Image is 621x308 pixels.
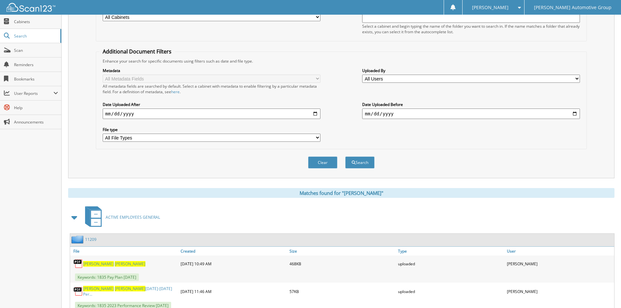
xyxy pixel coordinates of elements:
[103,109,320,119] input: start
[115,286,145,291] span: [PERSON_NAME]
[73,259,83,269] img: PDF.png
[103,83,320,95] div: All metadata fields are searched by default. Select a cabinet with metadata to enable filtering b...
[70,247,179,256] a: File
[171,89,180,95] a: here
[362,23,580,35] div: Select a cabinet and begin typing the name of the folder you want to search in. If the name match...
[71,235,85,243] img: folder2.png
[106,214,160,220] span: ACTIVE EMPLOYEES GENERAL
[81,204,160,230] a: ACTIVE EMPLOYEES GENERAL
[115,261,145,267] span: [PERSON_NAME]
[83,286,177,297] a: [PERSON_NAME] [PERSON_NAME][DATE]-[DATE] Per...
[288,257,397,270] div: 468KB
[99,58,583,64] div: Enhance your search for specific documents using filters such as date and file type.
[534,6,612,9] span: [PERSON_NAME] Automotive Group
[179,284,288,299] div: [DATE] 11:46 AM
[14,91,53,96] span: User Reports
[308,156,337,169] button: Clear
[99,48,175,55] legend: Additional Document Filters
[362,109,580,119] input: end
[505,247,614,256] a: User
[14,48,58,53] span: Scan
[85,237,96,242] a: 11209
[73,286,83,296] img: PDF.png
[14,76,58,82] span: Bookmarks
[472,6,509,9] span: [PERSON_NAME]
[14,119,58,125] span: Announcements
[14,105,58,110] span: Help
[505,257,614,270] div: [PERSON_NAME]
[505,284,614,299] div: [PERSON_NAME]
[14,62,58,67] span: Reminders
[103,127,320,132] label: File type
[83,286,114,291] span: [PERSON_NAME]
[103,68,320,73] label: Metadata
[14,19,58,24] span: Cabinets
[7,3,55,12] img: scan123-logo-white.svg
[588,277,621,308] iframe: Chat Widget
[362,68,580,73] label: Uploaded By
[362,102,580,107] label: Date Uploaded Before
[396,247,505,256] a: Type
[75,273,139,281] span: Keywords: 1835 Pay Plan [DATE]
[288,284,397,299] div: 57KB
[345,156,375,169] button: Search
[179,247,288,256] a: Created
[288,247,397,256] a: Size
[396,257,505,270] div: uploaded
[83,261,145,267] a: [PERSON_NAME] [PERSON_NAME]
[14,33,57,39] span: Search
[83,261,114,267] span: [PERSON_NAME]
[103,102,320,107] label: Date Uploaded After
[396,284,505,299] div: uploaded
[68,188,614,198] div: Matches found for "[PERSON_NAME]"
[179,257,288,270] div: [DATE] 10:49 AM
